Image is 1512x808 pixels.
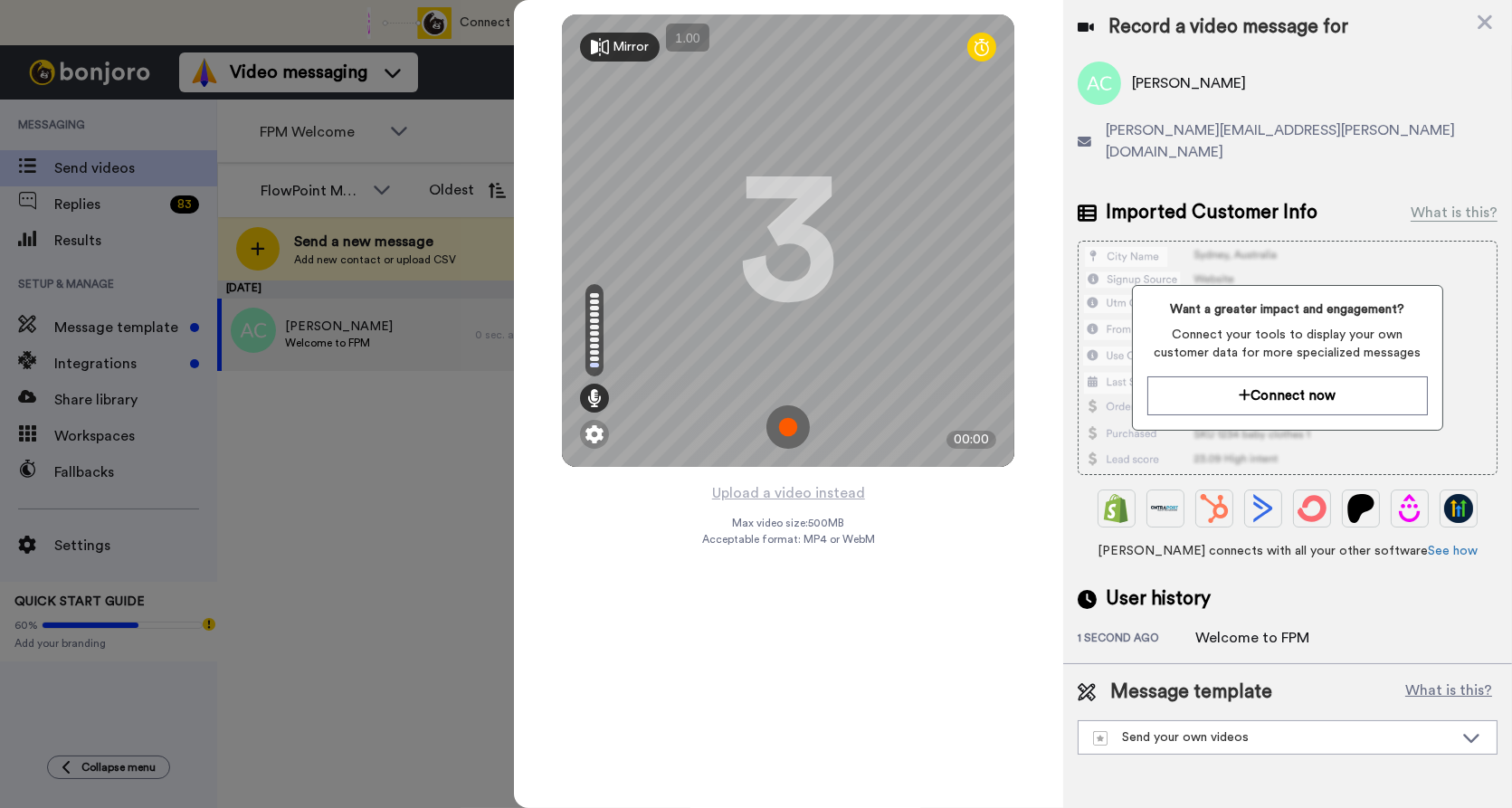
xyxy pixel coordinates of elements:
[1298,494,1327,523] img: ConvertKit
[1195,627,1309,649] div: Welcome to FPM
[1395,494,1424,523] img: Drip
[1110,679,1272,706] span: Message template
[1078,631,1195,649] div: 1 second ago
[1151,494,1180,523] img: Ontraport
[1106,199,1317,226] span: Imported Customer Info
[707,481,870,505] button: Upload a video instead
[1093,728,1453,746] div: Send your own videos
[1106,585,1211,613] span: User history
[766,405,810,449] img: ic_record_start.svg
[1346,494,1375,523] img: Patreon
[1102,494,1131,523] img: Shopify
[1249,494,1278,523] img: ActiveCampaign
[1078,542,1498,560] span: [PERSON_NAME] connects with all your other software
[1400,679,1498,706] button: What is this?
[946,431,996,449] div: 00:00
[1200,494,1229,523] img: Hubspot
[1411,202,1498,223] div: What is this?
[1147,376,1428,415] button: Connect now
[1093,731,1108,746] img: demo-template.svg
[1444,494,1473,523] img: GoHighLevel
[585,425,604,443] img: ic_gear.svg
[732,516,844,530] span: Max video size: 500 MB
[1147,326,1428,362] span: Connect your tools to display your own customer data for more specialized messages
[738,173,838,309] div: 3
[702,532,875,547] span: Acceptable format: MP4 or WebM
[1147,300,1428,318] span: Want a greater impact and engagement?
[1428,545,1478,557] a: See how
